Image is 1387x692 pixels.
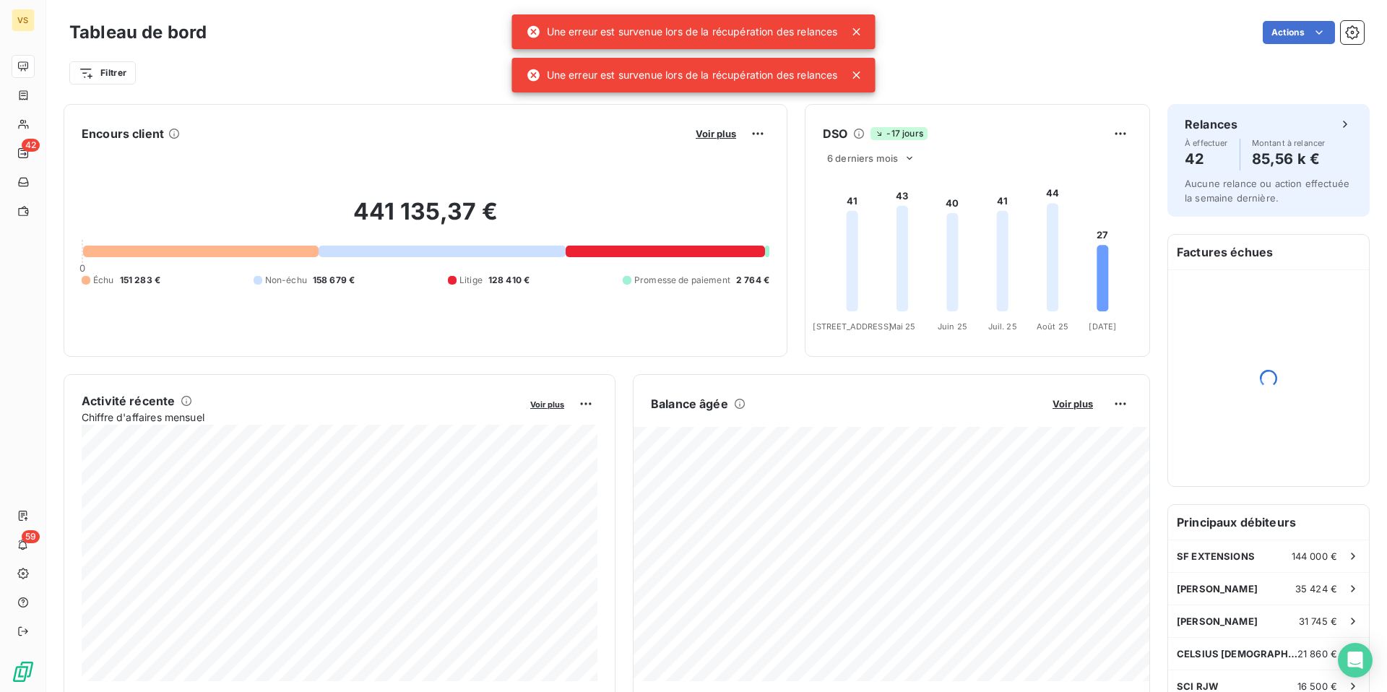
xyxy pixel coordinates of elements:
[1292,550,1337,562] span: 144 000 €
[93,274,114,287] span: Échu
[889,321,916,332] tspan: Mai 25
[813,321,891,332] tspan: [STREET_ADDRESS]
[22,530,40,543] span: 59
[1185,116,1237,133] h6: Relances
[691,127,740,140] button: Voir plus
[1177,680,1218,692] span: SCI RJW
[79,262,85,274] span: 0
[120,274,160,287] span: 151 283 €
[1338,643,1373,678] div: Open Intercom Messenger
[1168,235,1369,269] h6: Factures échues
[988,321,1017,332] tspan: Juil. 25
[1252,147,1326,170] h4: 85,56 k €
[870,127,927,140] span: -17 jours
[22,139,40,152] span: 42
[827,152,898,164] span: 6 derniers mois
[1177,648,1297,659] span: CELSIUS [DEMOGRAPHIC_DATA]
[1185,139,1228,147] span: À effectuer
[1168,505,1369,540] h6: Principaux débiteurs
[488,274,530,287] span: 128 410 €
[823,125,847,142] h6: DSO
[651,395,728,412] h6: Balance âgée
[12,9,35,32] div: VS
[1177,550,1255,562] span: SF EXTENSIONS
[527,62,838,88] div: Une erreur est survenue lors de la récupération des relances
[1252,139,1326,147] span: Montant à relancer
[1177,583,1258,594] span: [PERSON_NAME]
[1037,321,1068,332] tspan: Août 25
[634,274,730,287] span: Promesse de paiement
[1263,21,1335,44] button: Actions
[1089,321,1116,332] tspan: [DATE]
[82,392,175,410] h6: Activité récente
[313,274,355,287] span: 158 679 €
[696,128,736,139] span: Voir plus
[69,20,207,46] h3: Tableau de bord
[1299,615,1337,627] span: 31 745 €
[526,397,569,410] button: Voir plus
[1295,583,1337,594] span: 35 424 €
[1185,147,1228,170] h4: 42
[82,197,769,241] h2: 441 135,37 €
[1177,615,1258,627] span: [PERSON_NAME]
[82,410,520,425] span: Chiffre d'affaires mensuel
[1297,648,1337,659] span: 21 860 €
[12,660,35,683] img: Logo LeanPay
[938,321,967,332] tspan: Juin 25
[1185,178,1349,204] span: Aucune relance ou action effectuée la semaine dernière.
[1048,397,1097,410] button: Voir plus
[527,19,838,45] div: Une erreur est survenue lors de la récupération des relances
[82,125,164,142] h6: Encours client
[1297,680,1337,692] span: 16 500 €
[69,61,136,85] button: Filtrer
[530,399,564,410] span: Voir plus
[459,274,483,287] span: Litige
[265,274,307,287] span: Non-échu
[736,274,769,287] span: 2 764 €
[1053,398,1093,410] span: Voir plus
